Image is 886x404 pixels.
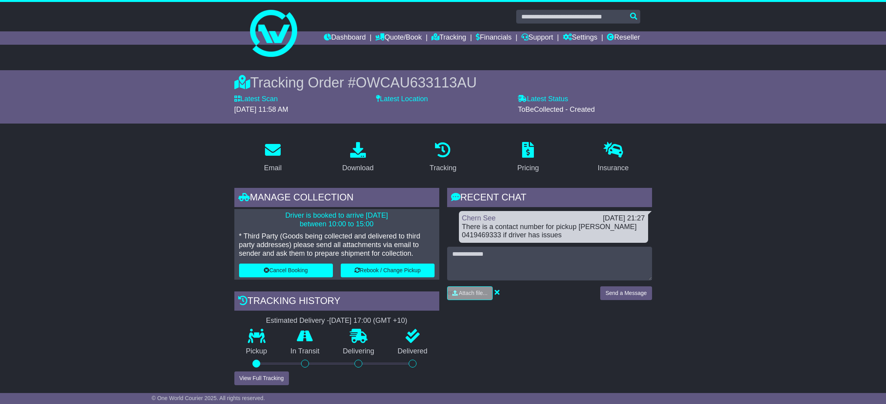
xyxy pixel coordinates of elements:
[234,347,279,356] p: Pickup
[152,395,265,401] span: © One World Courier 2025. All rights reserved.
[279,347,331,356] p: In Transit
[462,223,645,240] div: There is a contact number for pickup [PERSON_NAME] 0419469333 if driver has issues
[234,95,278,104] label: Latest Scan
[600,286,652,300] button: Send a Message
[342,163,374,173] div: Download
[603,214,645,223] div: [DATE] 21:27
[521,31,553,45] a: Support
[234,74,652,91] div: Tracking Order #
[329,317,407,325] div: [DATE] 17:00 (GMT +10)
[324,31,366,45] a: Dashboard
[375,31,422,45] a: Quote/Book
[386,347,439,356] p: Delivered
[234,371,289,385] button: View Full Tracking
[593,139,634,176] a: Insurance
[264,163,281,173] div: Email
[598,163,629,173] div: Insurance
[356,75,477,91] span: OWCAU633113AU
[239,264,333,277] button: Cancel Booking
[476,31,512,45] a: Financials
[462,214,496,222] a: Chern See
[337,139,379,176] a: Download
[431,31,466,45] a: Tracking
[563,31,597,45] a: Settings
[234,188,439,209] div: Manage collection
[447,188,652,209] div: RECENT CHAT
[234,106,289,113] span: [DATE] 11:58 AM
[429,163,456,173] div: Tracking
[239,232,435,258] p: * Third Party (Goods being collected and delivered to third party addresses) please send all atta...
[517,163,539,173] div: Pricing
[239,211,435,228] p: Driver is booked to arrive [DATE] between 10:00 to 15:00
[259,139,287,176] a: Email
[376,95,428,104] label: Latest Location
[424,139,461,176] a: Tracking
[331,347,386,356] p: Delivering
[512,139,544,176] a: Pricing
[234,317,439,325] div: Estimated Delivery -
[234,291,439,313] div: Tracking history
[341,264,435,277] button: Rebook / Change Pickup
[607,31,640,45] a: Reseller
[518,95,568,104] label: Latest Status
[518,106,595,113] span: ToBeCollected - Created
